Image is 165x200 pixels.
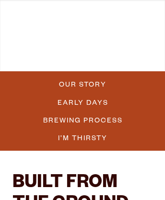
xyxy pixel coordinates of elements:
a: Brewing Process [37,113,128,127]
span: I’m Thirsty [58,131,107,144]
a: Our Story [53,77,111,91]
a: I’m Thirsty [52,131,112,144]
span: Brewing Process [43,113,123,127]
span: Early Days [58,95,108,109]
a: Odell Home [10,6,34,30]
a: Early Days [52,95,113,109]
a: Menu [118,7,128,27]
span: Our Story [59,77,106,91]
